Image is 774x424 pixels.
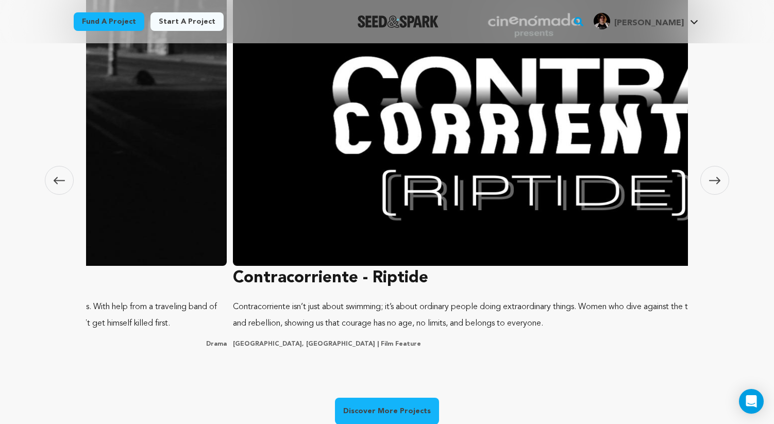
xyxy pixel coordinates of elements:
a: Caitlin S.'s Profile [592,11,700,29]
p: Drama [206,340,227,348]
span: [PERSON_NAME] [614,19,684,27]
a: Seed&Spark Homepage [358,15,439,28]
div: Open Intercom Messenger [739,389,764,414]
a: Fund a project [74,12,144,31]
span: Film Feature [381,341,421,347]
div: Caitlin S.'s Profile [594,13,684,29]
img: a7229e624eab2fc1.png [594,13,610,29]
span: Caitlin S.'s Profile [592,11,700,32]
a: Start a project [150,12,224,31]
img: Seed&Spark Logo Dark Mode [358,15,439,28]
span: [GEOGRAPHIC_DATA], [GEOGRAPHIC_DATA] | [233,341,379,347]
